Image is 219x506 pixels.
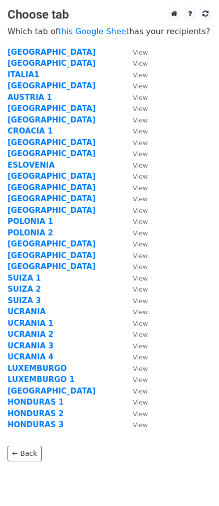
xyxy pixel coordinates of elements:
strong: [GEOGRAPHIC_DATA] [8,81,96,90]
a: [GEOGRAPHIC_DATA] [8,172,96,181]
small: View [133,376,148,384]
small: View [133,263,148,271]
a: View [123,239,148,248]
a: LUXEMBURGO [8,364,67,373]
small: View [133,297,148,305]
a: AUSTRIA 1 [8,93,52,102]
small: View [133,331,148,338]
a: CROACIA 1 [8,126,53,136]
a: View [123,420,148,429]
strong: [GEOGRAPHIC_DATA] [8,387,96,396]
small: View [133,388,148,395]
small: View [133,207,148,214]
a: [GEOGRAPHIC_DATA] [8,115,96,124]
strong: LUXEMBURGO 1 [8,375,75,384]
a: View [123,81,148,90]
strong: [GEOGRAPHIC_DATA] [8,183,96,192]
a: SUIZA 2 [8,285,41,294]
a: View [123,285,148,294]
a: View [123,70,148,79]
small: View [133,173,148,180]
small: View [133,252,148,260]
a: View [123,104,148,113]
a: HONDURAS 2 [8,409,64,418]
a: View [123,398,148,407]
small: View [133,320,148,327]
small: View [133,139,148,147]
strong: [GEOGRAPHIC_DATA] [8,48,96,57]
a: [GEOGRAPHIC_DATA] [8,138,96,147]
small: View [133,105,148,112]
a: View [123,364,148,373]
a: ← Back [8,446,42,461]
a: SUIZA 1 [8,274,41,283]
small: View [133,60,148,67]
a: [GEOGRAPHIC_DATA] [8,239,96,248]
small: View [133,399,148,406]
a: View [123,115,148,124]
a: View [123,251,148,260]
small: View [133,49,148,56]
a: View [123,228,148,237]
a: View [123,149,148,158]
small: View [133,365,148,372]
strong: HONDURAS 3 [8,420,64,429]
small: View [133,342,148,350]
small: View [133,308,148,316]
a: UCRANIA [8,307,46,316]
a: View [123,352,148,361]
a: View [123,262,148,271]
strong: [GEOGRAPHIC_DATA] [8,262,96,271]
small: View [133,229,148,237]
a: View [123,93,148,102]
small: View [133,275,148,282]
p: Which tab of has your recipients? [8,26,211,37]
strong: UCRANIA 3 [8,341,54,350]
a: View [123,387,148,396]
strong: [GEOGRAPHIC_DATA] [8,59,96,68]
a: SUIZA 3 [8,296,41,305]
small: View [133,94,148,101]
small: View [133,184,148,192]
a: ITALIA1 [8,70,39,79]
small: View [133,421,148,429]
a: View [123,206,148,215]
a: View [123,375,148,384]
small: View [133,150,148,158]
a: [GEOGRAPHIC_DATA] [8,206,96,215]
strong: HONDURAS 1 [8,398,64,407]
a: View [123,409,148,418]
a: this Google Sheet [58,27,129,36]
a: View [123,59,148,68]
a: UCRANIA 2 [8,330,54,339]
a: [GEOGRAPHIC_DATA] [8,149,96,158]
a: [GEOGRAPHIC_DATA] [8,194,96,203]
a: UCRANIA 4 [8,352,54,361]
a: ESLOVENIA [8,161,55,170]
a: View [123,217,148,226]
small: View [133,162,148,169]
a: [GEOGRAPHIC_DATA] [8,104,96,113]
small: View [133,353,148,361]
a: View [123,194,148,203]
a: View [123,307,148,316]
a: POLONIA 2 [8,228,53,237]
a: View [123,138,148,147]
strong: POLONIA 1 [8,217,53,226]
